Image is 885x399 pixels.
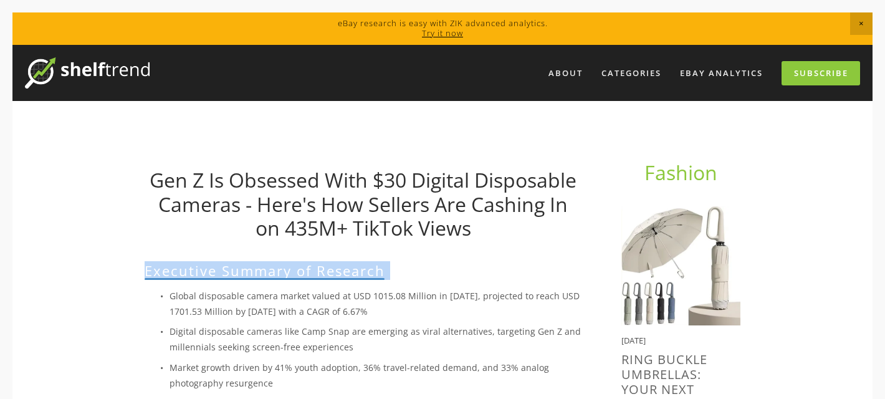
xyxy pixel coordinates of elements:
[150,166,576,241] a: Gen Z Is Obsessed With $30 Digital Disposable Cameras - Here's How Sellers Are Cashing In on 435M...
[850,12,873,35] span: Close Announcement
[621,335,646,346] time: [DATE]
[782,61,860,85] a: Subscribe
[644,159,717,186] a: Fashion
[593,63,669,84] div: Categories
[422,27,463,39] a: Try it now
[170,324,581,355] p: Digital disposable cameras like Camp Snap are emerging as viral alternatives, targeting Gen Z and...
[672,63,771,84] a: eBay Analytics
[170,288,581,319] p: Global disposable camera market valued at USD 1015.08 Million in [DATE], projected to reach USD 1...
[540,63,591,84] a: About
[145,262,581,279] h2: Executive Summary of Research
[25,57,150,89] img: ShelfTrend
[621,206,740,325] img: Ring Buckle Umbrellas: Your Next $10K/Month Product
[170,360,581,391] p: Market growth driven by 41% youth adoption, 36% travel-related demand, and 33% analog photography...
